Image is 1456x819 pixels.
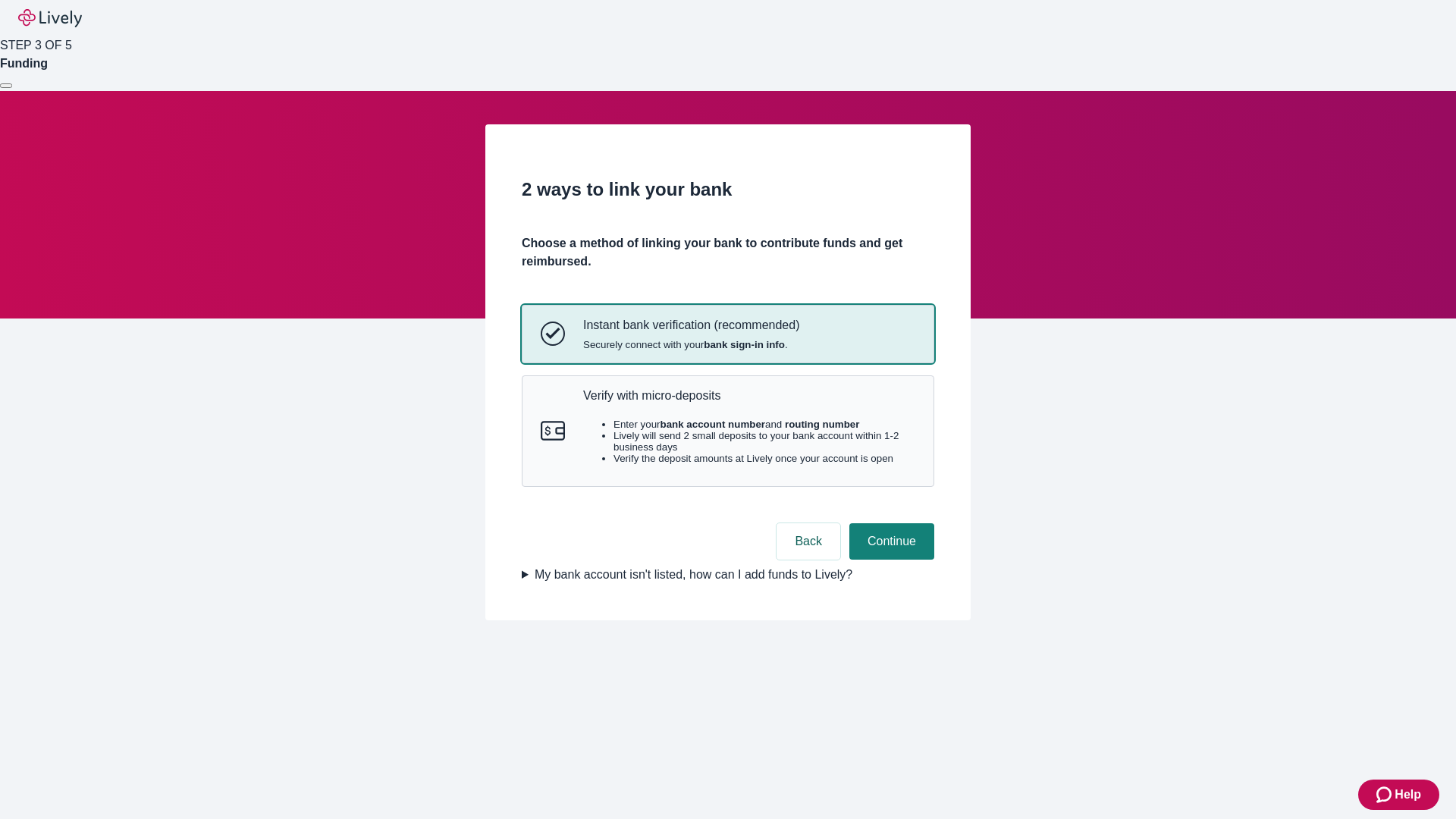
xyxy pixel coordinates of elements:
span: Help [1395,786,1421,804]
button: Back [777,523,840,560]
li: Verify the deposit amounts at Lively once your account is open [613,453,915,464]
button: Micro-depositsVerify with micro-depositsEnter yourbank account numberand routing numberLively wil... [522,376,934,487]
li: Lively will send 2 small deposits to your bank account within 1-2 business days [613,430,915,453]
h4: Choose a method of linking your bank to contribute funds and get reimbursed. [522,234,934,271]
p: Instant bank verification (recommended) [583,318,799,332]
strong: bank account number [661,419,766,430]
h2: 2 ways to link your bank [522,176,934,203]
strong: routing number [785,419,859,430]
li: Enter your and [613,419,915,430]
button: Instant bank verificationInstant bank verification (recommended)Securely connect with yourbank si... [522,306,934,362]
p: Verify with micro-deposits [583,388,915,403]
svg: Instant bank verification [541,322,565,346]
strong: bank sign-in info [704,339,785,350]
svg: Zendesk support icon [1376,786,1395,804]
summary: My bank account isn't listed, how can I add funds to Lively? [522,566,934,584]
button: Continue [849,523,934,560]
span: Securely connect with your . [583,339,799,350]
img: Lively [18,9,82,27]
button: Zendesk support iconHelp [1358,780,1439,810]
svg: Micro-deposits [541,419,565,443]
